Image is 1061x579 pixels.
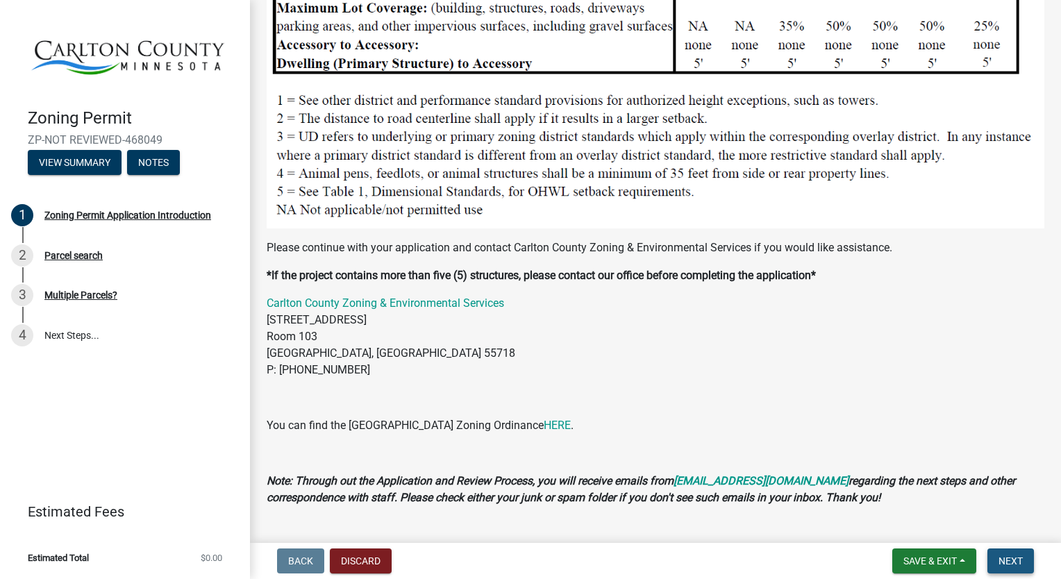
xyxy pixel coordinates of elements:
[201,553,222,562] span: $0.00
[28,553,89,562] span: Estimated Total
[674,474,849,487] a: [EMAIL_ADDRESS][DOMAIN_NAME]
[127,158,180,169] wm-modal-confirm: Notes
[11,324,33,346] div: 4
[44,290,117,300] div: Multiple Parcels?
[267,296,504,310] a: Carlton County Zoning & Environmental Services
[987,548,1034,573] button: Next
[544,419,571,432] a: HERE
[28,15,228,94] img: Carlton County, Minnesota
[28,158,122,169] wm-modal-confirm: Summary
[903,555,957,567] span: Save & Exit
[288,555,313,567] span: Back
[28,108,239,128] h4: Zoning Permit
[267,295,1044,378] p: [STREET_ADDRESS] Room 103 [GEOGRAPHIC_DATA], [GEOGRAPHIC_DATA] 55718 P: [PHONE_NUMBER]
[330,548,392,573] button: Discard
[28,133,222,146] span: ZP-NOT REVIEWED-468049
[267,417,1044,434] p: You can find the [GEOGRAPHIC_DATA] Zoning Ordinance .
[267,269,816,282] strong: *If the project contains more than five (5) structures, please contact our office before completi...
[11,244,33,267] div: 2
[44,251,103,260] div: Parcel search
[267,240,1044,256] p: Please continue with your application and contact Carlton County Zoning & Environmental Services ...
[28,150,122,175] button: View Summary
[11,284,33,306] div: 3
[11,204,33,226] div: 1
[11,498,228,526] a: Estimated Fees
[892,548,976,573] button: Save & Exit
[277,548,324,573] button: Back
[127,150,180,175] button: Notes
[267,474,674,487] strong: Note: Through out the Application and Review Process, you will receive emails from
[999,555,1023,567] span: Next
[44,210,211,220] div: Zoning Permit Application Introduction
